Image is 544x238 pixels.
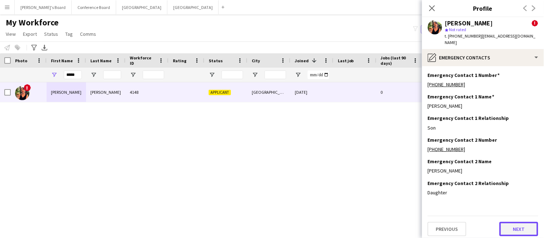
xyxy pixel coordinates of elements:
[428,81,465,88] a: [PHONE_NUMBER]
[40,43,49,52] app-action-btn: Export XLSX
[428,115,509,121] h3: Emergency Contact 1 Relationship
[428,72,500,78] h3: Emergency Contact 1 Number
[428,125,538,131] div: Son
[15,86,29,100] img: Kasey Dey
[428,180,509,186] h3: Emergency Contact 2 Relationship
[377,82,423,102] div: 0
[24,84,31,91] span: !
[64,71,82,79] input: First Name Filter Input
[47,82,86,102] div: [PERSON_NAME]
[116,0,167,14] button: [GEOGRAPHIC_DATA]
[428,167,538,174] div: [PERSON_NAME]
[51,58,73,63] span: First Name
[90,72,97,78] button: Open Filter Menu
[143,71,164,79] input: Workforce ID Filter Input
[209,58,223,63] span: Status
[173,58,186,63] span: Rating
[445,33,482,39] span: t. [PHONE_NUMBER]
[80,31,96,37] span: Comms
[44,31,58,37] span: Status
[126,82,169,102] div: 4148
[167,0,219,14] button: [GEOGRAPHIC_DATA]
[445,20,493,26] div: [PERSON_NAME]
[500,222,538,236] button: Next
[86,82,126,102] div: [PERSON_NAME]
[381,55,410,66] span: Jobs (last 90 days)
[72,0,116,14] button: Conference Board
[295,72,301,78] button: Open Filter Menu
[445,33,536,45] span: | [EMAIL_ADDRESS][DOMAIN_NAME]
[422,49,544,66] div: Emergency contacts
[3,29,19,39] a: View
[130,72,136,78] button: Open Filter Menu
[308,71,329,79] input: Joined Filter Input
[209,72,215,78] button: Open Filter Menu
[77,29,99,39] a: Comms
[15,58,27,63] span: Photo
[421,25,457,34] button: Everyone2,142
[252,58,260,63] span: City
[428,158,492,165] h3: Emergency Contact 2 Name
[23,31,37,37] span: Export
[130,55,156,66] span: Workforce ID
[428,222,467,236] button: Previous
[30,43,38,52] app-action-btn: Advanced filters
[428,137,497,143] h3: Emergency Contact 2 Number
[428,189,538,196] div: Daughter
[290,82,334,102] div: [DATE]
[532,20,538,26] span: !
[65,31,73,37] span: Tag
[6,17,58,28] span: My Workforce
[428,103,538,109] div: [PERSON_NAME]
[209,90,231,95] span: Applicant
[338,58,354,63] span: Last job
[428,146,465,152] a: [PHONE_NUMBER]
[41,29,61,39] a: Status
[90,58,112,63] span: Last Name
[247,82,290,102] div: [GEOGRAPHIC_DATA]
[222,71,243,79] input: Status Filter Input
[15,0,72,14] button: [PERSON_NAME]'s Board
[428,93,495,100] h3: Emergency Contact 1 Name
[265,71,286,79] input: City Filter Input
[449,27,467,32] span: Not rated
[252,72,258,78] button: Open Filter Menu
[20,29,40,39] a: Export
[51,72,57,78] button: Open Filter Menu
[295,58,309,63] span: Joined
[6,31,16,37] span: View
[422,4,544,13] h3: Profile
[62,29,76,39] a: Tag
[103,71,121,79] input: Last Name Filter Input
